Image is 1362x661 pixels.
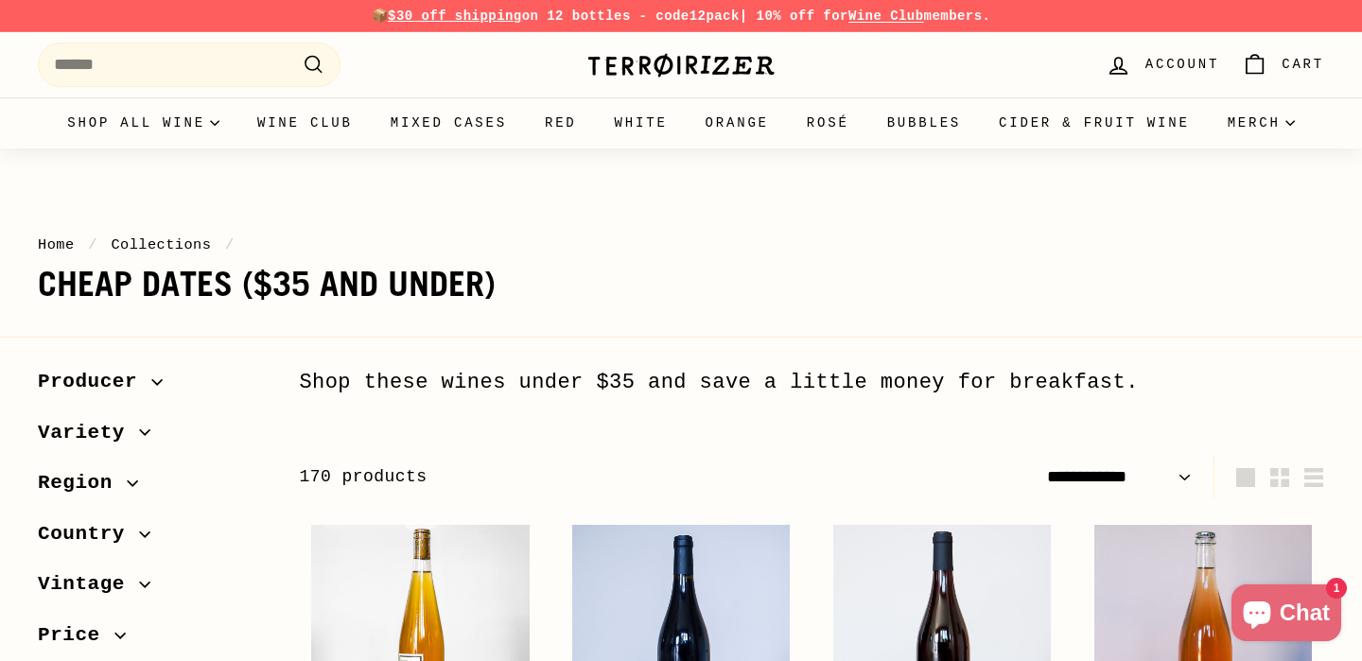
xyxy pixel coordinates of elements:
[38,6,1324,26] p: 📦 on 12 bottles - code | 10% off for members.
[788,97,868,148] a: Rosé
[220,236,239,253] span: /
[38,518,139,550] span: Country
[111,236,211,253] a: Collections
[1231,37,1336,93] a: Cart
[238,97,372,148] a: Wine Club
[48,97,238,148] summary: Shop all wine
[687,97,788,148] a: Orange
[299,463,812,491] div: 170 products
[388,9,522,24] span: $30 off shipping
[38,513,269,565] button: Country
[526,97,596,148] a: Red
[38,619,114,652] span: Price
[38,467,127,499] span: Region
[38,568,139,600] span: Vintage
[38,564,269,615] button: Vintage
[38,266,1324,304] h1: Cheap Dates ($35 and under)
[83,236,102,253] span: /
[38,462,269,513] button: Region
[1145,54,1219,75] span: Account
[868,97,980,148] a: Bubbles
[38,417,139,449] span: Variety
[1226,584,1347,646] inbox-online-store-chat: Shopify online store chat
[299,366,1324,399] div: Shop these wines under $35 and save a little money for breakfast.
[38,366,151,398] span: Producer
[38,412,269,463] button: Variety
[38,361,269,412] button: Producer
[596,97,687,148] a: White
[1209,97,1314,148] summary: Merch
[38,234,1324,256] nav: breadcrumbs
[1282,54,1324,75] span: Cart
[690,9,740,24] strong: 12pack
[980,97,1209,148] a: Cider & Fruit Wine
[1094,37,1231,93] a: Account
[38,236,75,253] a: Home
[848,9,924,24] a: Wine Club
[372,97,526,148] a: Mixed Cases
